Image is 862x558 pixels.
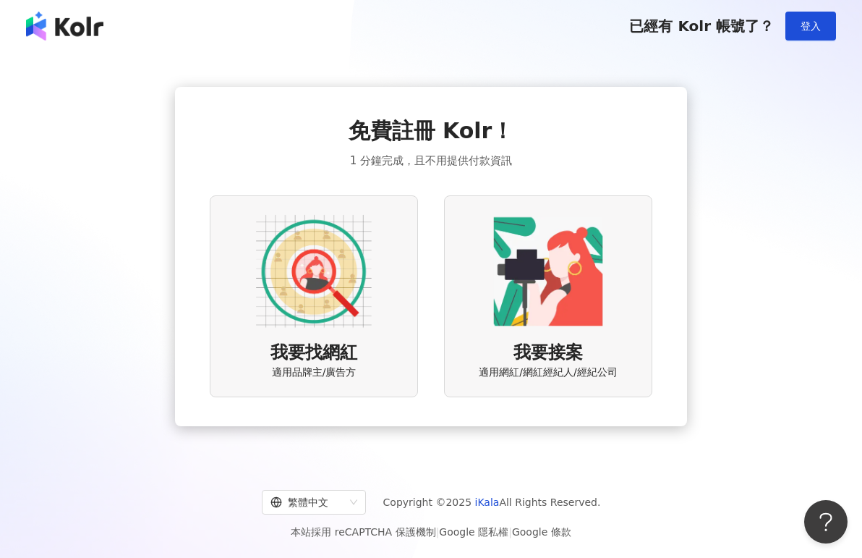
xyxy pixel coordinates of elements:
span: 1 分鐘完成，且不用提供付款資訊 [350,152,512,169]
span: 登入 [801,20,821,32]
div: 繁體中文 [270,491,344,514]
span: | [436,526,440,538]
img: logo [26,12,103,41]
span: 我要接案 [513,341,583,365]
span: 已經有 Kolr 帳號了？ [629,17,774,35]
a: Google 隱私權 [439,526,508,538]
span: 本站採用 reCAPTCHA 保護機制 [291,523,571,541]
span: | [508,526,512,538]
span: 適用網紅/網紅經紀人/經紀公司 [479,365,617,380]
iframe: Help Scout Beacon - Open [804,500,848,544]
span: 免費註冊 Kolr！ [349,116,514,146]
a: iKala [475,496,500,508]
button: 登入 [785,12,836,41]
a: Google 條款 [512,526,571,538]
span: 我要找網紅 [270,341,357,365]
span: Copyright © 2025 All Rights Reserved. [383,494,601,511]
span: 適用品牌主/廣告方 [272,365,357,380]
img: AD identity option [256,214,372,329]
img: KOL identity option [490,214,606,329]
